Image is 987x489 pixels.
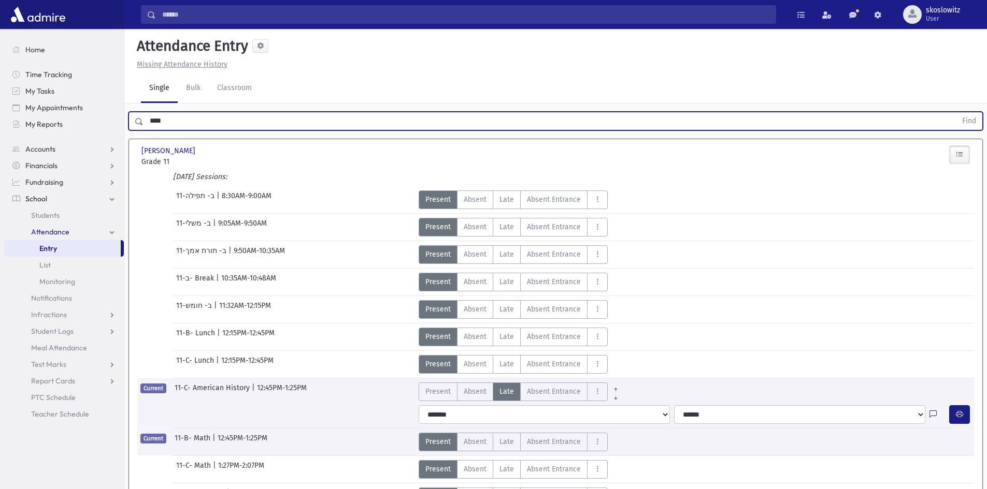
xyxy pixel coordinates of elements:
span: Absent [464,464,487,475]
span: Current [140,434,166,443]
span: List [39,260,51,270]
span: Fundraising [25,177,63,187]
span: Absent Entrance [527,386,581,397]
span: | [213,218,218,236]
a: My Tasks [4,83,124,99]
span: Absent Entrance [527,304,581,315]
span: | [228,245,234,264]
div: AttTypes [419,300,608,319]
span: Attendance [31,227,69,236]
a: Students [4,207,124,224]
a: All Prior [608,382,624,391]
span: Absent Entrance [527,249,581,260]
a: Monitoring [4,273,124,290]
span: Absent [464,386,487,397]
span: Present [425,331,451,342]
a: Missing Attendance History [133,60,227,69]
div: AttTypes [419,218,608,236]
span: Absent Entrance [527,331,581,342]
span: Meal Attendance [31,343,87,352]
a: Test Marks [4,356,124,373]
div: AttTypes [419,190,608,209]
a: Single [141,74,178,103]
span: Present [425,386,451,397]
span: | [214,300,219,319]
a: All Later [608,391,624,399]
a: Financials [4,157,124,174]
span: Late [499,359,514,369]
a: Meal Attendance [4,339,124,356]
span: Late [499,464,514,475]
span: Present [425,436,451,447]
span: 11-ב- חומש [176,300,214,319]
a: Notifications [4,290,124,306]
a: Entry [4,240,121,257]
span: PTC Schedule [31,393,76,402]
span: Absent Entrance [527,436,581,447]
a: Home [4,41,124,58]
a: Infractions [4,306,124,323]
span: 11-B- Lunch [176,328,217,346]
span: Absent [464,221,487,232]
span: 1:27PM-2:07PM [218,460,264,479]
a: Student Logs [4,323,124,339]
a: Time Tracking [4,66,124,83]
span: Entry [39,244,57,253]
a: School [4,190,124,207]
a: Fundraising [4,174,124,190]
a: Teacher Schedule [4,406,124,422]
span: 11-C- American History [175,382,252,401]
span: 12:45PM-1:25PM [257,382,307,401]
span: Students [31,211,60,220]
span: Present [425,194,451,205]
span: My Appointments [25,103,83,112]
span: Late [499,194,514,205]
div: AttTypes [419,355,608,374]
span: 9:50AM-10:35AM [234,245,285,264]
span: Absent Entrance [527,276,581,287]
input: Search [156,5,776,24]
div: AttTypes [419,328,608,346]
a: Bulk [178,74,209,103]
span: Absent [464,249,487,260]
span: | [216,355,221,374]
span: Report Cards [31,376,75,386]
a: Accounts [4,141,124,157]
span: Monitoring [39,277,75,286]
span: Teacher Schedule [31,409,89,419]
div: AttTypes [419,273,608,291]
a: List [4,257,124,273]
span: | [252,382,257,401]
div: AttTypes [419,382,624,401]
a: My Appointments [4,99,124,116]
span: | [213,460,218,479]
span: 11-ב- תפילה [176,190,217,209]
div: AttTypes [419,433,608,451]
span: Home [25,45,45,54]
span: 9:05AM-9:50AM [218,218,267,236]
span: Late [499,249,514,260]
span: Current [140,383,166,393]
div: AttTypes [419,245,608,264]
span: 12:15PM-12:45PM [221,355,274,374]
div: AttTypes [419,460,608,479]
a: Report Cards [4,373,124,389]
span: Absent [464,304,487,315]
button: Find [956,112,982,130]
span: | [217,190,222,209]
span: 8:30AM-9:00AM [222,190,271,209]
span: Present [425,359,451,369]
span: 11-C- Math [176,460,213,479]
i: [DATE] Sessions: [173,172,227,181]
span: Absent Entrance [527,194,581,205]
span: Present [425,464,451,475]
span: Test Marks [31,360,66,369]
span: 11-C- Lunch [176,355,216,374]
span: Absent Entrance [527,359,581,369]
span: Present [425,304,451,315]
span: My Tasks [25,86,54,96]
span: Late [499,331,514,342]
span: [PERSON_NAME] [141,145,197,156]
span: 11:32AM-12:15PM [219,300,271,319]
span: Absent [464,359,487,369]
